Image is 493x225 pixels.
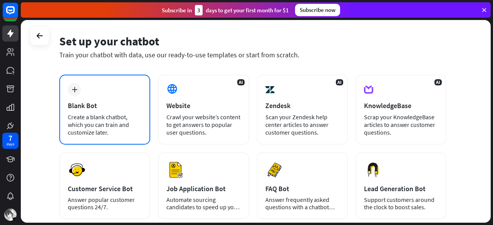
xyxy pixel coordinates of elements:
div: Set up your chatbot [59,34,446,48]
div: FAQ Bot [265,184,339,193]
div: Automate sourcing candidates to speed up your hiring process. [166,196,240,211]
div: Blank Bot [68,101,142,110]
div: days [7,142,14,147]
span: AI [336,79,343,85]
div: Subscribe now [295,4,340,16]
div: KnowledgeBase [364,101,438,110]
div: Scrap your KnowledgeBase articles to answer customer questions. [364,113,438,136]
div: 7 [8,135,12,142]
span: AI [434,79,442,85]
div: Answer frequently asked questions with a chatbot and save your time. [265,196,339,211]
div: Answer popular customer questions 24/7. [68,196,142,211]
a: 7 days [2,133,18,149]
div: Zendesk [265,101,339,110]
div: Scan your Zendesk help center articles to answer customer questions. [265,113,339,136]
div: Lead Generation Bot [364,184,438,193]
div: Train your chatbot with data, use our ready-to-use templates or start from scratch. [59,50,446,59]
div: Subscribe in days to get your first month for $1 [162,5,289,15]
span: AI [237,79,245,85]
button: Open LiveChat chat widget [6,3,29,26]
div: Create a blank chatbot, which you can train and customize later. [68,113,142,136]
i: plus [72,87,77,92]
div: Crawl your website’s content to get answers to popular user questions. [166,113,240,136]
div: Website [166,101,240,110]
div: Customer Service Bot [68,184,142,193]
div: Support customers around the clock to boost sales. [364,196,438,211]
div: Job Application Bot [166,184,240,193]
div: 3 [195,5,203,15]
